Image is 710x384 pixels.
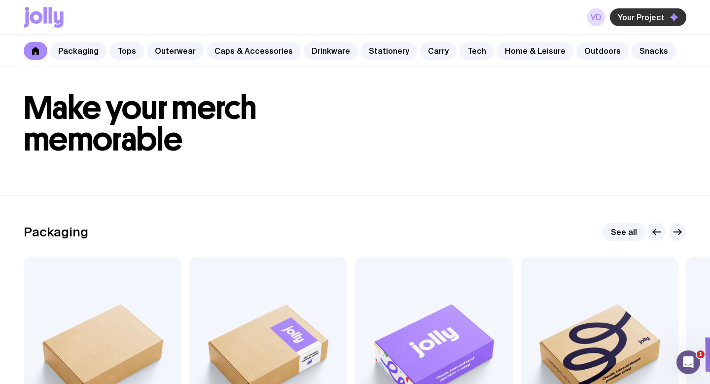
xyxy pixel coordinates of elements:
[587,8,605,26] a: VD
[304,42,358,60] a: Drinkware
[50,42,106,60] a: Packaging
[24,88,257,159] span: Make your merch memorable
[603,223,645,241] a: See all
[632,42,676,60] a: Snacks
[24,225,88,239] h2: Packaging
[576,42,629,60] a: Outdoors
[109,42,144,60] a: Tops
[420,42,457,60] a: Carry
[207,42,301,60] a: Caps & Accessories
[460,42,494,60] a: Tech
[676,350,700,374] iframe: Intercom live chat
[361,42,417,60] a: Stationery
[147,42,204,60] a: Outerwear
[610,8,686,26] button: Your Project
[497,42,573,60] a: Home & Leisure
[618,12,665,22] span: Your Project
[697,350,705,358] span: 1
